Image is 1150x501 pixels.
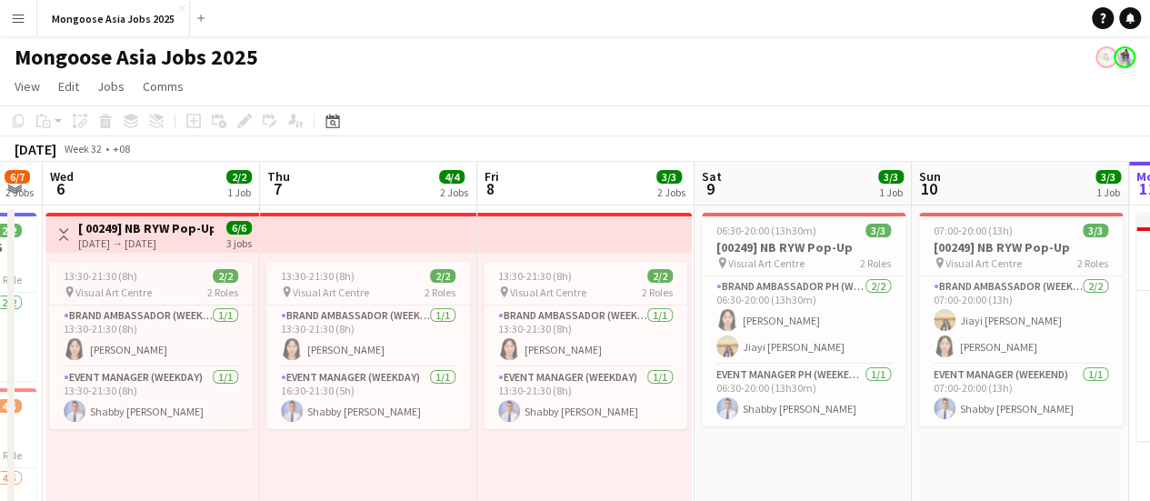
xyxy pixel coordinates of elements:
button: Mongoose Asia Jobs 2025 [37,1,190,36]
app-user-avatar: Emira Razak [1114,46,1135,68]
span: Jobs [97,78,125,95]
a: Comms [135,75,191,98]
a: Edit [51,75,86,98]
a: Jobs [90,75,132,98]
app-user-avatar: Noelle Oh [1095,46,1117,68]
div: +08 [113,142,130,155]
div: [DATE] [15,140,56,158]
h1: Mongoose Asia Jobs 2025 [15,44,258,71]
a: View [7,75,47,98]
span: View [15,78,40,95]
span: Edit [58,78,79,95]
span: Comms [143,78,184,95]
span: Week 32 [60,142,105,155]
